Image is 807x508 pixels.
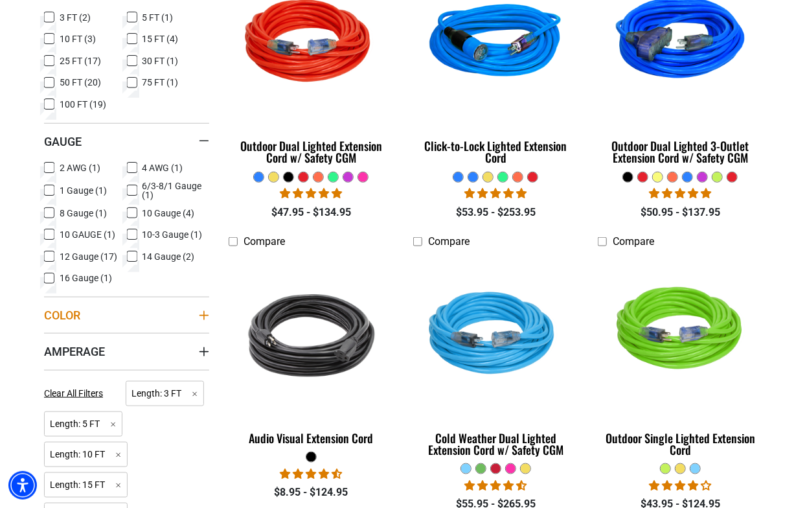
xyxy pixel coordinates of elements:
span: 3.88 stars [649,479,711,492]
span: 25 FT (17) [60,56,101,65]
span: 12 Gauge (17) [60,252,117,261]
div: Audio Visual Extension Cord [229,432,394,444]
span: 6/3-8/1 Gauge (1) [142,181,205,200]
a: Length: 5 FT [44,417,122,430]
span: Compare [244,235,285,248]
summary: Gauge [44,123,209,159]
span: 4.68 stars [280,468,342,480]
span: 10 GAUGE (1) [60,230,115,239]
span: 4.87 stars [464,187,527,200]
div: $53.95 - $253.95 [413,205,578,220]
span: 4.81 stars [280,187,342,200]
span: 16 Gauge (1) [60,273,112,283]
img: neon green [598,260,762,410]
div: Click-to-Lock Lighted Extension Cord [413,140,578,163]
img: Light Blue [414,260,577,410]
div: Accessibility Menu [8,471,37,500]
span: Length: 5 FT [44,411,122,437]
span: Clear All Filters [44,388,103,398]
span: 2 AWG (1) [60,163,100,172]
span: Compare [428,235,470,248]
span: 5 FT (1) [142,13,174,22]
span: Length: 3 FT [126,381,204,406]
span: 30 FT (1) [142,56,179,65]
div: $47.95 - $134.95 [229,205,394,220]
span: 15 FT (4) [142,34,179,43]
span: 10 FT (3) [60,34,96,43]
a: Length: 3 FT [126,387,204,399]
a: Length: 10 FT [44,448,128,460]
span: 3 FT (2) [60,13,91,22]
span: Amperage [44,344,105,359]
span: Length: 15 FT [44,472,128,498]
span: 10-3 Gauge (1) [142,230,203,239]
span: 1 Gauge (1) [60,186,107,195]
img: black [230,260,393,410]
span: 4.61 stars [464,479,527,492]
span: 4 AWG (1) [142,163,183,172]
span: Gauge [44,134,82,149]
a: Clear All Filters [44,387,108,400]
span: Color [44,308,80,323]
span: Length: 10 FT [44,442,128,467]
div: Cold Weather Dual Lighted Extension Cord w/ Safety CGM [413,432,578,456]
span: 8 Gauge (1) [60,209,107,218]
span: 50 FT (20) [60,78,101,87]
a: black Audio Visual Extension Cord [229,255,394,452]
span: 14 Gauge (2) [142,252,195,261]
a: Light Blue Cold Weather Dual Lighted Extension Cord w/ Safety CGM [413,255,578,463]
summary: Color [44,297,209,333]
div: Outdoor Dual Lighted 3-Outlet Extension Cord w/ Safety CGM [598,140,763,163]
summary: Amperage [44,333,209,369]
span: 100 FT (19) [60,100,106,109]
span: 4.80 stars [649,187,711,200]
a: Length: 15 FT [44,478,128,491]
span: 75 FT (1) [142,78,179,87]
div: $8.95 - $124.95 [229,485,394,500]
div: Outdoor Dual Lighted Extension Cord w/ Safety CGM [229,140,394,163]
div: Outdoor Single Lighted Extension Cord [598,432,763,456]
div: $50.95 - $137.95 [598,205,763,220]
span: 10 Gauge (4) [142,209,195,218]
a: neon green Outdoor Single Lighted Extension Cord [598,255,763,463]
span: Compare [613,235,654,248]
